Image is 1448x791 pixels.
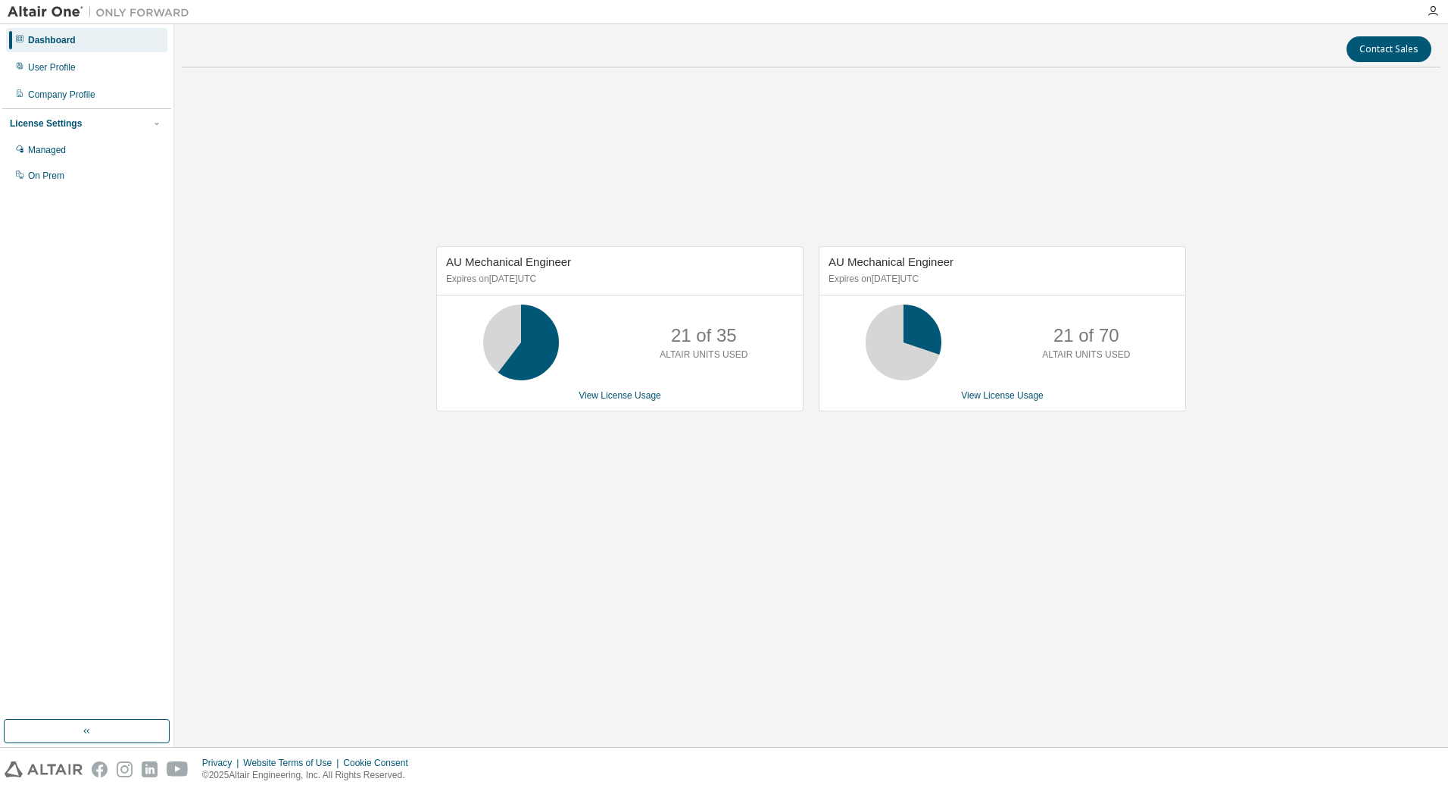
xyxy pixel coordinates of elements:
[1042,349,1130,361] p: ALTAIR UNITS USED
[1347,36,1431,62] button: Contact Sales
[671,323,737,349] p: 21 of 35
[167,761,189,777] img: youtube.svg
[343,757,417,769] div: Cookie Consent
[117,761,133,777] img: instagram.svg
[28,89,95,101] div: Company Profile
[28,144,66,156] div: Managed
[579,390,661,401] a: View License Usage
[202,757,243,769] div: Privacy
[28,34,76,46] div: Dashboard
[829,273,1172,286] p: Expires on [DATE] UTC
[829,255,953,268] span: AU Mechanical Engineer
[92,761,108,777] img: facebook.svg
[5,761,83,777] img: altair_logo.svg
[10,117,82,130] div: License Settings
[1053,323,1119,349] p: 21 of 70
[446,255,571,268] span: AU Mechanical Engineer
[8,5,197,20] img: Altair One
[142,761,158,777] img: linkedin.svg
[243,757,343,769] div: Website Terms of Use
[446,273,790,286] p: Expires on [DATE] UTC
[28,170,64,182] div: On Prem
[202,769,417,782] p: © 2025 Altair Engineering, Inc. All Rights Reserved.
[660,349,747,361] p: ALTAIR UNITS USED
[961,390,1044,401] a: View License Usage
[28,61,76,73] div: User Profile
